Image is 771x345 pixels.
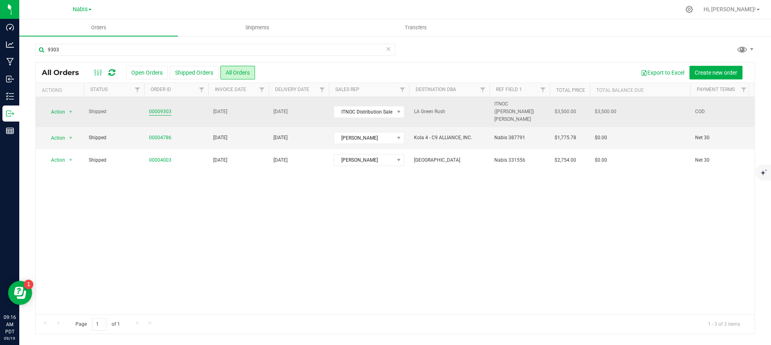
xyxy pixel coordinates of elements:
[89,108,139,116] span: Shipped
[66,132,76,144] span: select
[494,134,525,142] span: Nabis 387791
[6,23,14,31] inline-svg: Dashboard
[213,156,227,164] span: [DATE]
[695,108,746,116] span: COD
[697,87,735,92] a: Payment Terms
[35,44,395,56] input: Search Order ID, Destination, Customer PO...
[149,134,171,142] a: 00004786
[80,24,117,31] span: Orders
[595,156,607,164] span: $0.00
[695,156,746,164] span: Net 30
[42,87,81,93] div: Actions
[44,154,65,166] span: Action
[396,83,409,97] a: Filter
[19,19,178,36] a: Orders
[595,134,607,142] span: $0.00
[385,44,391,54] span: Clear
[556,87,585,93] a: Total Price
[737,83,751,97] a: Filter
[213,134,227,142] span: [DATE]
[689,66,742,79] button: Create new order
[6,41,14,49] inline-svg: Analytics
[42,68,87,77] span: All Orders
[695,134,746,142] span: Net 30
[316,83,329,97] a: Filter
[595,108,616,116] span: $3,500.00
[555,108,576,116] span: $3,500.00
[149,108,171,116] a: 00009303
[273,134,288,142] span: [DATE]
[496,87,522,92] a: Ref Field 1
[414,108,485,116] span: LA Green Rush
[6,127,14,135] inline-svg: Reports
[73,6,88,13] span: Nabis
[334,106,394,118] span: ITNOC Distribution Sale
[334,154,394,166] span: [PERSON_NAME]
[555,156,576,164] span: $2,754.00
[255,83,269,97] a: Filter
[273,156,288,164] span: [DATE]
[335,87,359,92] a: Sales Rep
[704,6,756,12] span: Hi, [PERSON_NAME]!
[44,132,65,144] span: Action
[89,134,139,142] span: Shipped
[275,87,309,92] a: Delivery Date
[414,134,485,142] span: Kola 4 - C9 ALLIANCE, INC.
[6,75,14,83] inline-svg: Inbound
[555,134,576,142] span: $1,775.78
[90,87,108,92] a: Status
[590,83,690,97] th: Total Balance Due
[131,83,144,97] a: Filter
[126,66,168,79] button: Open Orders
[235,24,280,31] span: Shipments
[476,83,490,97] a: Filter
[213,108,227,116] span: [DATE]
[494,156,525,164] span: Nabis 331556
[337,19,495,36] a: Transfers
[416,87,456,92] a: Destination DBA
[684,6,694,13] div: Manage settings
[334,132,394,144] span: [PERSON_NAME]
[195,83,208,97] a: Filter
[149,156,171,164] a: 00004003
[24,280,33,289] iframe: Resource center unread badge
[8,281,32,305] iframe: Resource center
[273,108,288,116] span: [DATE]
[66,106,76,118] span: select
[6,110,14,118] inline-svg: Outbound
[92,318,106,331] input: 1
[394,24,438,31] span: Transfers
[702,318,747,330] span: 1 - 3 of 3 items
[636,66,689,79] button: Export to Excel
[69,318,126,331] span: Page of 1
[151,87,171,92] a: Order ID
[6,58,14,66] inline-svg: Manufacturing
[170,66,218,79] button: Shipped Orders
[414,156,485,164] span: [GEOGRAPHIC_DATA]
[536,83,550,97] a: Filter
[4,314,16,335] p: 09:16 AM PDT
[4,335,16,341] p: 09/19
[66,154,76,166] span: select
[695,69,737,76] span: Create new order
[44,106,65,118] span: Action
[220,66,255,79] button: All Orders
[6,92,14,100] inline-svg: Inventory
[494,100,545,124] span: ITNOC ([PERSON_NAME]) [PERSON_NAME]
[215,87,246,92] a: Invoice Date
[178,19,337,36] a: Shipments
[89,156,139,164] span: Shipped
